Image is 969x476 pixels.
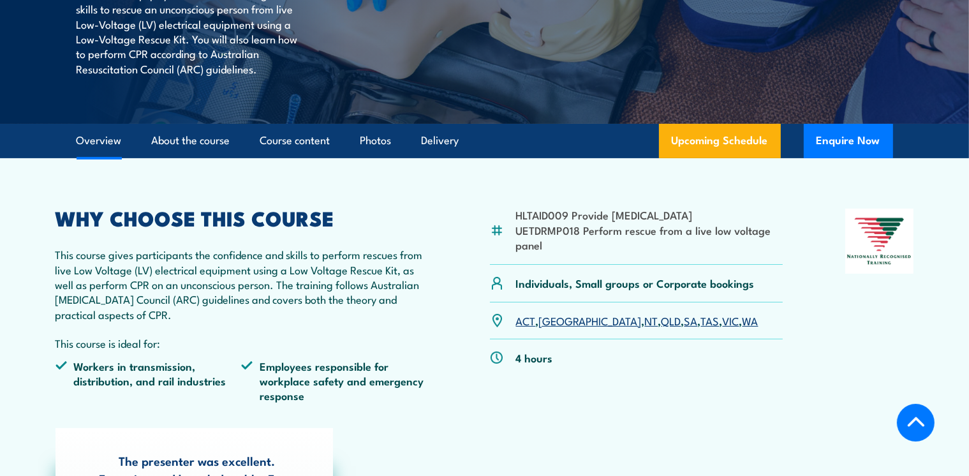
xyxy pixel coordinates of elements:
[152,124,230,158] a: About the course
[743,313,758,328] a: WA
[804,124,893,158] button: Enquire Now
[55,247,428,322] p: This course gives participants the confidence and skills to perform rescues from live Low Voltage...
[662,313,681,328] a: QLD
[516,313,536,328] a: ACT
[55,336,428,350] p: This course is ideal for:
[55,209,428,227] h2: WHY CHOOSE THIS COURSE
[645,313,658,328] a: NT
[516,276,755,290] p: Individuals, Small groups or Corporate bookings
[516,207,783,222] li: HLTAID009 Provide [MEDICAL_DATA]
[684,313,698,328] a: SA
[241,359,427,403] li: Employees responsible for workplace safety and emergency response
[260,124,330,158] a: Course content
[845,209,914,274] img: Nationally Recognised Training logo.
[516,350,553,365] p: 4 hours
[55,359,242,403] li: Workers in transmission, distribution, and rail industries
[360,124,392,158] a: Photos
[723,313,739,328] a: VIC
[516,313,758,328] p: , , , , , , ,
[659,124,781,158] a: Upcoming Schedule
[539,313,642,328] a: [GEOGRAPHIC_DATA]
[422,124,459,158] a: Delivery
[516,223,783,253] li: UETDRMP018 Perform rescue from a live low voltage panel
[701,313,720,328] a: TAS
[77,124,122,158] a: Overview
